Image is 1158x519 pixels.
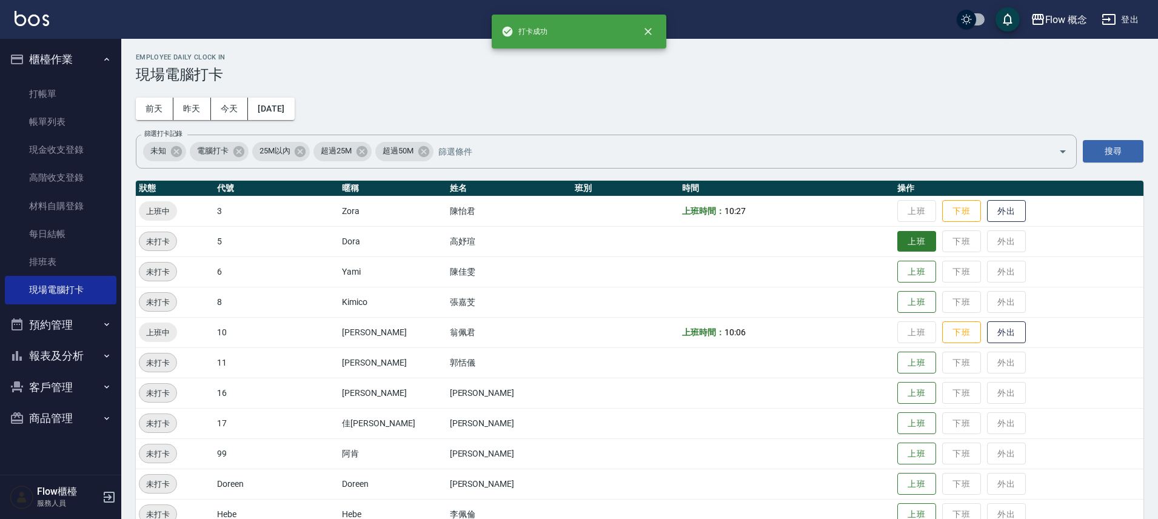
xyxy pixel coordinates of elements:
[15,11,49,26] img: Logo
[139,266,176,278] span: 未打卡
[725,327,746,337] span: 10:06
[942,321,981,344] button: 下班
[897,231,936,252] button: 上班
[897,382,936,404] button: 上班
[214,196,339,226] td: 3
[143,145,173,157] span: 未知
[339,378,446,408] td: [PERSON_NAME]
[190,145,236,157] span: 電腦打卡
[214,438,339,469] td: 99
[214,469,339,499] td: Doreen
[897,473,936,495] button: 上班
[682,327,725,337] b: 上班時間：
[5,164,116,192] a: 高階收支登錄
[339,256,446,287] td: Yami
[313,145,359,157] span: 超過25M
[5,44,116,75] button: 櫃檯作業
[139,235,176,248] span: 未打卡
[375,145,421,157] span: 超過50M
[447,256,572,287] td: 陳佳雯
[942,200,981,223] button: 下班
[447,438,572,469] td: [PERSON_NAME]
[897,291,936,313] button: 上班
[435,141,1037,162] input: 篩選條件
[987,321,1026,344] button: 外出
[214,317,339,347] td: 10
[139,417,176,430] span: 未打卡
[897,443,936,465] button: 上班
[679,181,894,196] th: 時間
[1097,8,1143,31] button: 登出
[214,347,339,378] td: 11
[1053,142,1073,161] button: Open
[339,317,446,347] td: [PERSON_NAME]
[190,142,249,161] div: 電腦打卡
[214,181,339,196] th: 代號
[987,200,1026,223] button: 外出
[339,408,446,438] td: 佳[PERSON_NAME]
[501,25,547,38] span: 打卡成功
[136,66,1143,83] h3: 現場電腦打卡
[5,108,116,136] a: 帳單列表
[136,98,173,120] button: 前天
[447,347,572,378] td: 郭恬儀
[5,403,116,434] button: 商品管理
[447,317,572,347] td: 翁佩君
[635,18,661,45] button: close
[339,196,446,226] td: Zora
[252,145,298,157] span: 25M以內
[173,98,211,120] button: 昨天
[894,181,1143,196] th: 操作
[10,485,34,509] img: Person
[339,287,446,317] td: Kimico
[136,181,214,196] th: 狀態
[139,205,177,218] span: 上班中
[214,226,339,256] td: 5
[214,256,339,287] td: 6
[339,469,446,499] td: Doreen
[1083,140,1143,162] button: 搜尋
[339,226,446,256] td: Dora
[144,129,182,138] label: 篩選打卡記錄
[5,192,116,220] a: 材料自購登錄
[339,438,446,469] td: 阿肯
[5,276,116,304] a: 現場電腦打卡
[447,469,572,499] td: [PERSON_NAME]
[248,98,294,120] button: [DATE]
[5,220,116,248] a: 每日結帳
[143,142,186,161] div: 未知
[447,226,572,256] td: 高妤瑄
[447,378,572,408] td: [PERSON_NAME]
[252,142,310,161] div: 25M以內
[136,53,1143,61] h2: Employee Daily Clock In
[214,287,339,317] td: 8
[447,287,572,317] td: 張嘉芠
[5,372,116,403] button: 客戶管理
[5,340,116,372] button: 報表及分析
[339,181,446,196] th: 暱稱
[572,181,679,196] th: 班別
[139,478,176,491] span: 未打卡
[725,206,746,216] span: 10:27
[139,357,176,369] span: 未打卡
[339,347,446,378] td: [PERSON_NAME]
[37,486,99,498] h5: Flow櫃檯
[139,296,176,309] span: 未打卡
[214,408,339,438] td: 17
[214,378,339,408] td: 16
[5,309,116,341] button: 預約管理
[5,80,116,108] a: 打帳單
[996,7,1020,32] button: save
[897,412,936,435] button: 上班
[211,98,249,120] button: 今天
[5,136,116,164] a: 現金收支登錄
[447,408,572,438] td: [PERSON_NAME]
[375,142,433,161] div: 超過50M
[1045,12,1088,27] div: Flow 概念
[897,261,936,283] button: 上班
[1026,7,1093,32] button: Flow 概念
[682,206,725,216] b: 上班時間：
[447,196,572,226] td: 陳怡君
[139,326,177,339] span: 上班中
[897,352,936,374] button: 上班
